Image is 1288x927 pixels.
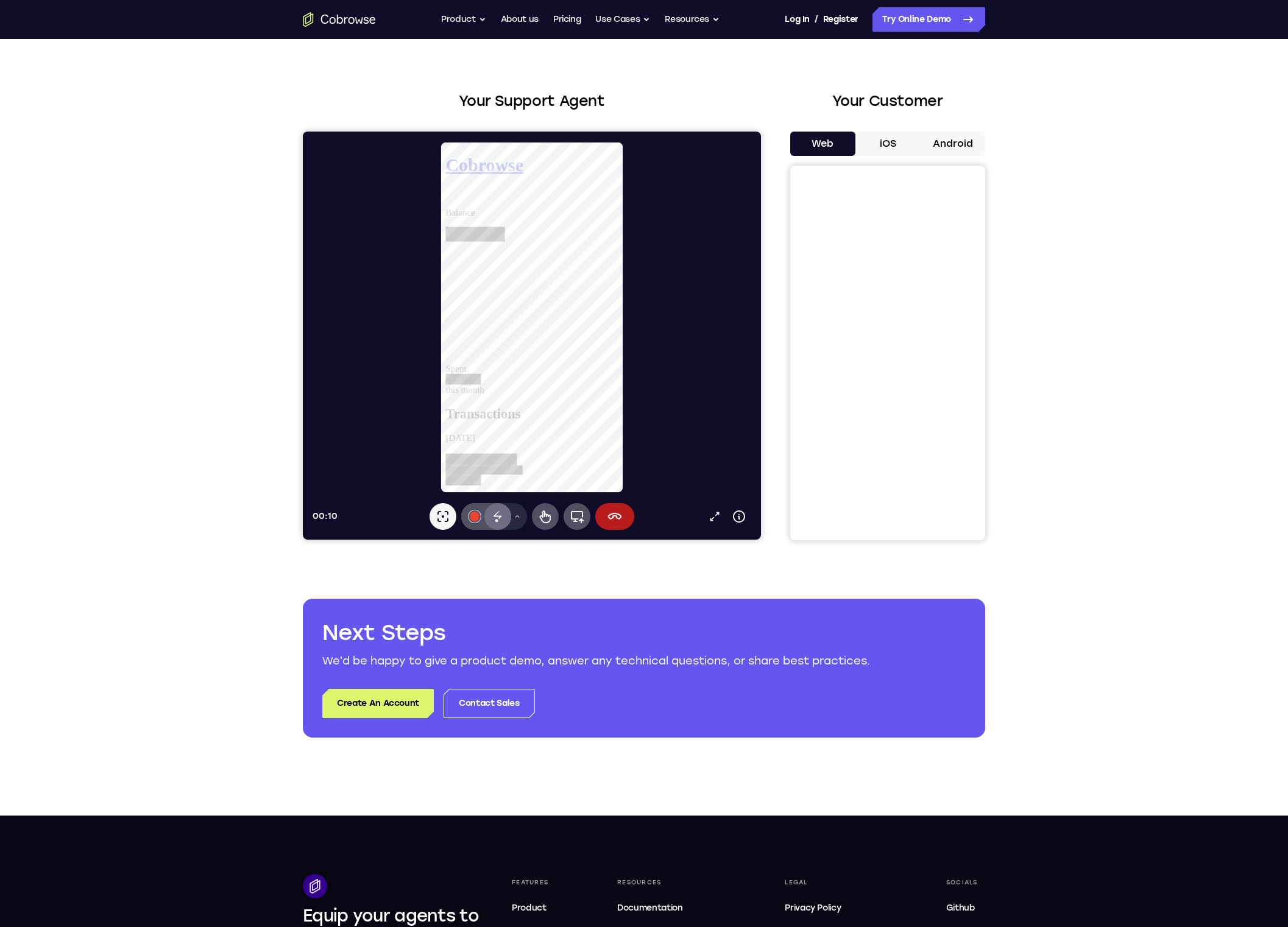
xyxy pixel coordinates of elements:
span: Github [946,903,975,913]
div: Socials [941,874,985,891]
a: About us [501,7,539,32]
span: Privacy Policy [785,903,841,913]
a: Contact Sales [444,689,534,718]
span: Documentation [617,903,682,913]
h2: Next Steps [322,618,966,647]
h2: Your Customer [790,90,985,112]
button: Termina sessione [292,372,331,398]
p: We’d be happy to give a product demo, answer any technical questions, or share best practices. [322,652,966,669]
a: Try Online Demo [872,7,985,32]
button: Puntatore laser [127,372,154,398]
span: Product [512,903,547,913]
button: Informazioni sul dispositivo [424,373,448,397]
iframe: Agent [303,132,761,540]
button: Resources [665,7,720,32]
div: Legal [780,874,893,891]
a: Privacy Policy [780,896,893,920]
a: Register [823,7,858,32]
a: Product [507,896,565,920]
a: Github [941,896,985,920]
button: Inchiostro a scomparsa [182,372,208,398]
button: Dispositivo completo [261,372,288,398]
button: Use Cases [595,7,650,32]
button: Android [920,132,985,156]
button: Menu strumenti di disegno [205,372,224,398]
button: Controllo da remoto [229,372,256,398]
span: / [815,12,818,27]
a: Log In [785,7,809,32]
a: Go to the home page [303,12,376,27]
h2: Your Support Agent [303,90,761,112]
button: iOS [855,132,921,156]
a: Pricing [553,7,581,32]
div: Resources [612,874,732,891]
a: Documentation [612,896,732,920]
div: Features [507,874,565,891]
button: Product [441,7,486,32]
a: Create An Account [322,689,434,718]
a: Popout [400,373,424,397]
button: Web [790,132,855,156]
button: Colore note [158,372,185,398]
